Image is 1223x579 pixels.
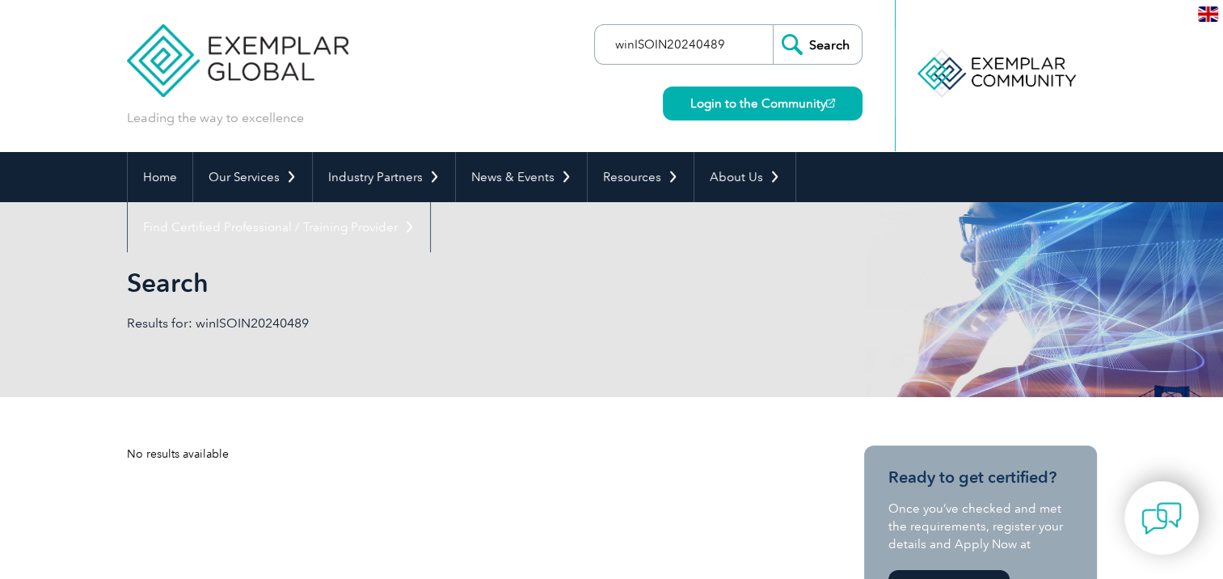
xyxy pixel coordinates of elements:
a: Find Certified Professional / Training Provider [128,202,430,252]
p: Results for: winISOIN20240489 [127,315,612,332]
h3: Ready to get certified? [888,467,1073,488]
p: Once you’ve checked and met the requirements, register your details and Apply Now at [888,500,1073,553]
a: About Us [694,152,795,202]
div: No results available [127,446,806,463]
a: Login to the Community [663,87,862,120]
a: Home [128,152,192,202]
input: Search [773,25,862,64]
a: Resources [588,152,694,202]
a: News & Events [456,152,587,202]
a: Industry Partners [313,152,455,202]
p: Leading the way to excellence [127,109,304,127]
h1: Search [127,267,748,298]
img: open_square.png [826,99,835,108]
img: contact-chat.png [1141,498,1182,539]
img: en [1198,6,1218,22]
a: Our Services [193,152,312,202]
